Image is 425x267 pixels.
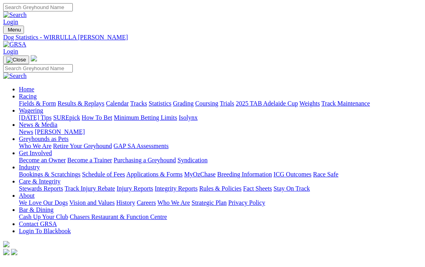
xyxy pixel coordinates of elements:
a: 2025 TAB Adelaide Cup [236,100,298,107]
a: Track Maintenance [322,100,370,107]
a: Careers [137,199,156,206]
a: Integrity Reports [155,185,198,192]
a: Login To Blackbook [19,228,71,234]
a: Race Safe [313,171,338,178]
a: MyOzChase [184,171,216,178]
div: News & Media [19,128,422,135]
a: Syndication [177,157,207,163]
button: Toggle navigation [3,26,24,34]
img: Close [6,57,26,63]
a: Isolynx [179,114,198,121]
a: Fields & Form [19,100,56,107]
a: SUREpick [53,114,80,121]
img: logo-grsa-white.png [31,55,37,61]
a: Statistics [149,100,172,107]
a: Become a Trainer [67,157,112,163]
img: Search [3,72,27,80]
input: Search [3,64,73,72]
a: News & Media [19,121,57,128]
div: Greyhounds as Pets [19,143,422,150]
a: Weights [299,100,320,107]
img: Search [3,11,27,19]
a: Get Involved [19,150,52,156]
a: Industry [19,164,40,171]
a: Racing [19,93,37,100]
a: Stay On Track [273,185,310,192]
a: Cash Up Your Club [19,213,68,220]
a: Retire Your Greyhound [53,143,112,149]
img: GRSA [3,41,26,48]
a: Tracks [130,100,147,107]
img: logo-grsa-white.png [3,241,9,247]
div: About [19,199,422,206]
a: How To Bet [82,114,113,121]
div: Racing [19,100,422,107]
a: Grading [173,100,194,107]
a: Fact Sheets [243,185,272,192]
a: Results & Replays [57,100,104,107]
img: facebook.svg [3,249,9,255]
a: Login [3,48,18,55]
div: Get Involved [19,157,422,164]
img: twitter.svg [11,249,17,255]
a: Stewards Reports [19,185,63,192]
span: Menu [8,27,21,33]
a: Bar & Dining [19,206,54,213]
a: About [19,192,35,199]
a: Rules & Policies [199,185,242,192]
a: ICG Outcomes [273,171,311,178]
a: Breeding Information [217,171,272,178]
a: Coursing [195,100,218,107]
a: Applications & Forms [126,171,183,178]
a: Care & Integrity [19,178,61,185]
a: News [19,128,33,135]
a: GAP SA Assessments [114,143,169,149]
a: Chasers Restaurant & Function Centre [70,213,167,220]
a: Calendar [106,100,129,107]
a: Purchasing a Greyhound [114,157,176,163]
a: Injury Reports [116,185,153,192]
a: Track Injury Rebate [65,185,115,192]
a: [DATE] Tips [19,114,52,121]
a: Who We Are [157,199,190,206]
a: Who We Are [19,143,52,149]
a: Wagering [19,107,43,114]
a: [PERSON_NAME] [35,128,85,135]
div: Care & Integrity [19,185,422,192]
a: History [116,199,135,206]
a: Greyhounds as Pets [19,135,68,142]
a: We Love Our Dogs [19,199,68,206]
a: Contact GRSA [19,221,57,227]
a: Dog Statistics - WIRRULLA [PERSON_NAME] [3,34,422,41]
a: Schedule of Fees [82,171,125,178]
a: Privacy Policy [228,199,265,206]
a: Bookings & Scratchings [19,171,80,178]
a: Trials [220,100,234,107]
a: Login [3,19,18,25]
a: Vision and Values [69,199,115,206]
a: Strategic Plan [192,199,227,206]
button: Toggle navigation [3,56,29,64]
a: Home [19,86,34,93]
a: Minimum Betting Limits [114,114,177,121]
div: Wagering [19,114,422,121]
a: Become an Owner [19,157,66,163]
div: Industry [19,171,422,178]
div: Bar & Dining [19,213,422,221]
input: Search [3,3,73,11]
